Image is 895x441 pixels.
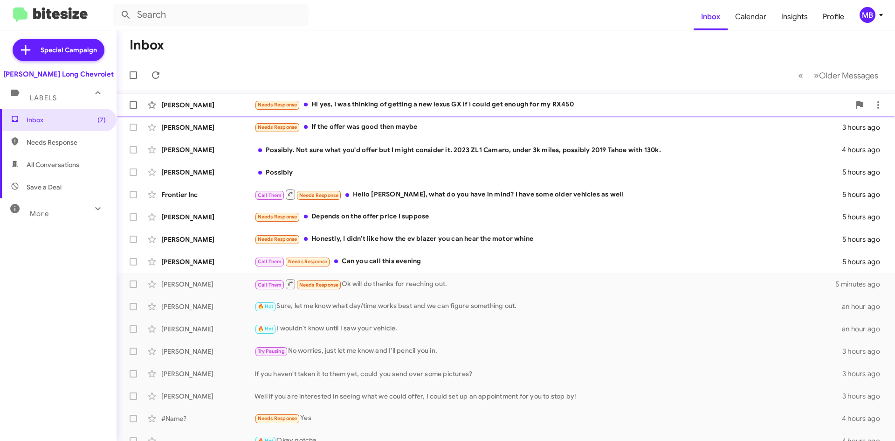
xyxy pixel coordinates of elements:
[13,39,104,61] a: Special Campaign
[258,102,297,108] span: Needs Response
[161,190,255,199] div: Frontier Inc
[255,278,835,290] div: Ok will do thanks for reaching out.
[255,189,842,200] div: Hello [PERSON_NAME], what do you have in mind? I have some older vehicles as well
[255,99,850,110] div: Hi yes, I was thinking of getting a new lexus GX if I could get enough for my RX450
[161,347,255,356] div: [PERSON_NAME]
[27,182,62,192] span: Save a Deal
[842,212,888,222] div: 5 hours ago
[814,70,819,81] span: »
[774,3,815,30] a: Insights
[161,100,255,110] div: [PERSON_NAME]
[798,70,803,81] span: «
[258,124,297,130] span: Needs Response
[161,369,255,378] div: [PERSON_NAME]
[258,259,282,265] span: Call Them
[41,45,97,55] span: Special Campaign
[808,66,884,85] button: Next
[161,212,255,222] div: [PERSON_NAME]
[161,392,255,401] div: [PERSON_NAME]
[842,392,888,401] div: 3 hours ago
[161,302,255,311] div: [PERSON_NAME]
[161,324,255,334] div: [PERSON_NAME]
[793,66,884,85] nav: Page navigation example
[255,369,842,378] div: If you haven't taken it to them yet, could you send over some pictures?
[792,66,809,85] button: Previous
[694,3,728,30] a: Inbox
[852,7,885,23] button: MB
[161,257,255,266] div: [PERSON_NAME]
[258,236,297,242] span: Needs Response
[161,414,255,423] div: #Name?
[842,235,888,244] div: 5 hours ago
[30,94,57,102] span: Labels
[161,235,255,244] div: [PERSON_NAME]
[842,190,888,199] div: 5 hours ago
[299,192,339,198] span: Needs Response
[258,214,297,220] span: Needs Response
[258,192,282,198] span: Call Them
[258,282,282,288] span: Call Them
[27,160,79,169] span: All Conversations
[842,168,888,177] div: 5 hours ago
[255,346,842,357] div: No worries, just let me know and I'll pencil you in.
[30,210,49,218] span: More
[815,3,852,30] a: Profile
[835,280,888,289] div: 5 minutes ago
[842,145,888,154] div: 4 hours ago
[3,70,114,79] div: [PERSON_NAME] Long Chevrolet
[255,234,842,245] div: Honestly, I didn't like how the ev blazer you can hear the motor whine
[842,369,888,378] div: 3 hours ago
[255,323,842,334] div: I wouldn't know until I saw your vehicle.
[255,211,842,222] div: Depends on the offer price I suppose
[97,115,106,125] span: (7)
[255,301,842,312] div: Sure, let me know what day/time works best and we can figure something out.
[842,257,888,266] div: 5 hours ago
[255,256,842,267] div: Can you call this evening
[255,168,842,177] div: Possibly
[842,324,888,334] div: an hour ago
[299,282,339,288] span: Needs Response
[161,123,255,132] div: [PERSON_NAME]
[258,326,274,332] span: 🔥 Hot
[258,303,274,309] span: 🔥 Hot
[255,145,842,154] div: Possibly. Not sure what you'd offer but I might consider it. 2023 ZL1 Camaro, under 3k miles, pos...
[255,392,842,401] div: Well if you are interested in seeing what we could offer, I could set up an appointment for you t...
[255,413,842,424] div: Yes
[161,168,255,177] div: [PERSON_NAME]
[819,70,878,81] span: Older Messages
[842,302,888,311] div: an hour ago
[258,348,285,354] span: Try Pausing
[728,3,774,30] a: Calendar
[130,38,164,53] h1: Inbox
[27,138,106,147] span: Needs Response
[842,123,888,132] div: 3 hours ago
[842,347,888,356] div: 3 hours ago
[161,145,255,154] div: [PERSON_NAME]
[27,115,106,125] span: Inbox
[860,7,875,23] div: MB
[161,280,255,289] div: [PERSON_NAME]
[288,259,328,265] span: Needs Response
[255,122,842,133] div: If the offer was good then maybe
[113,4,309,26] input: Search
[258,415,297,421] span: Needs Response
[842,414,888,423] div: 4 hours ago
